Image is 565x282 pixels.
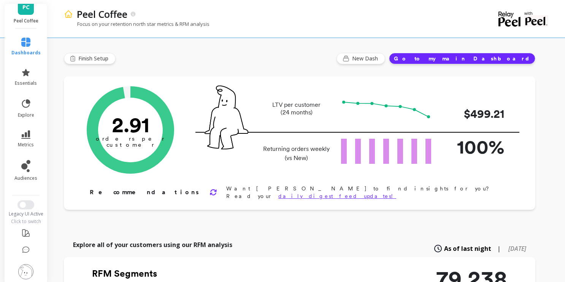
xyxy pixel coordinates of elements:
[444,244,491,253] span: As of last night
[90,188,200,197] p: Recommendations
[18,142,34,148] span: metrics
[18,112,34,118] span: explore
[226,185,511,200] p: Want [PERSON_NAME] to find insights for you? Read your
[64,53,116,64] button: Finish Setup
[106,141,155,148] tspan: customer
[352,55,380,62] span: New Dash
[443,105,504,122] p: $499.21
[77,8,127,21] p: Peel Coffee
[4,211,48,217] div: Legacy UI Active
[261,101,332,116] p: LTV per customer (24 months)
[18,264,33,279] img: profile picture
[389,53,535,64] button: Go to my main Dashboard
[336,53,385,64] button: New Dash
[96,135,165,142] tspan: orders per
[524,15,548,27] img: partner logo
[443,133,504,161] p: 100%
[497,244,501,253] span: |
[64,10,73,19] img: header icon
[15,80,37,86] span: essentials
[73,240,232,249] p: Explore all of your customers using our RFM analysis
[508,244,526,253] span: [DATE]
[112,112,149,137] text: 2.91
[22,3,30,11] span: PC
[205,86,248,149] img: pal seatted on line
[278,193,396,199] a: daily digest feed updates!
[17,200,34,209] button: Switch to New UI
[4,219,48,225] div: Click to switch
[64,21,209,27] p: Focus on your retention north star metrics & RFM analysis
[12,18,40,24] p: Peel Coffee
[78,55,111,62] span: Finish Setup
[92,268,351,280] h2: RFM Segments
[524,11,548,15] p: with
[11,50,41,56] span: dashboards
[261,144,332,163] p: Returning orders weekly (vs New)
[14,175,37,181] span: audiences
